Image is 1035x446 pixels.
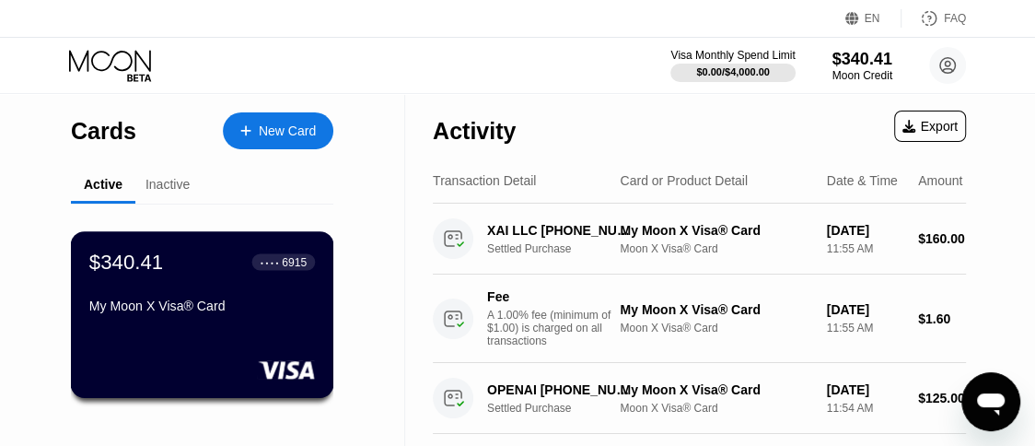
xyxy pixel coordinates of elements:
div: Cards [71,118,136,145]
div: Export [902,119,958,134]
div: Inactive [145,177,190,192]
div: 11:54 AM [827,402,903,415]
div: Visa Monthly Spend Limit [670,49,795,62]
div: XAI LLC [PHONE_NUMBER] US [487,223,632,238]
div: Moon X Visa® Card [620,322,811,334]
div: $340.41 [832,50,892,69]
div: 11:55 AM [827,322,903,334]
div: 6915 [282,255,307,268]
div: FeeA 1.00% fee (minimum of $1.00) is charged on all transactionsMy Moon X Visa® CardMoon X Visa® ... [433,275,966,363]
div: Moon X Visa® Card [620,402,811,415]
div: ● ● ● ● [261,259,279,264]
div: Moon X Visa® Card [620,242,811,255]
div: Date & Time [827,173,898,188]
div: Activity [433,118,516,145]
div: $160.00 [918,231,966,246]
div: OPENAI [PHONE_NUMBER] USSettled PurchaseMy Moon X Visa® CardMoon X Visa® Card[DATE]11:54 AM$125.00 [433,363,966,434]
div: Export [894,111,966,142]
div: My Moon X Visa® Card [620,382,811,397]
div: EN [865,12,880,25]
div: Transaction Detail [433,173,536,188]
div: FAQ [944,12,966,25]
div: Moon Credit [832,69,892,82]
div: $340.41 [89,250,163,274]
div: XAI LLC [PHONE_NUMBER] USSettled PurchaseMy Moon X Visa® CardMoon X Visa® Card[DATE]11:55 AM$160.00 [433,204,966,275]
div: Settled Purchase [487,402,643,415]
div: Amount [918,173,962,188]
div: New Card [259,123,316,139]
div: [DATE] [827,223,903,238]
div: OPENAI [PHONE_NUMBER] US [487,382,632,397]
div: My Moon X Visa® Card [620,302,811,317]
div: My Moon X Visa® Card [89,299,315,313]
div: $340.41● ● ● ●6915My Moon X Visa® Card [72,232,332,397]
div: New Card [223,112,333,149]
div: Card or Product Detail [620,173,748,188]
iframe: Button to launch messaging window [961,372,1020,431]
div: Settled Purchase [487,242,643,255]
div: Fee [487,289,616,304]
div: $125.00 [918,391,966,405]
div: 11:55 AM [827,242,903,255]
div: EN [845,9,901,28]
div: [DATE] [827,302,903,317]
div: FAQ [901,9,966,28]
div: [DATE] [827,382,903,397]
div: $1.60 [918,311,966,326]
div: Active [84,177,122,192]
div: $0.00 / $4,000.00 [696,66,770,77]
div: Visa Monthly Spend Limit$0.00/$4,000.00 [670,49,795,82]
div: $340.41Moon Credit [832,50,892,82]
div: A 1.00% fee (minimum of $1.00) is charged on all transactions [487,309,625,347]
div: My Moon X Visa® Card [620,223,811,238]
